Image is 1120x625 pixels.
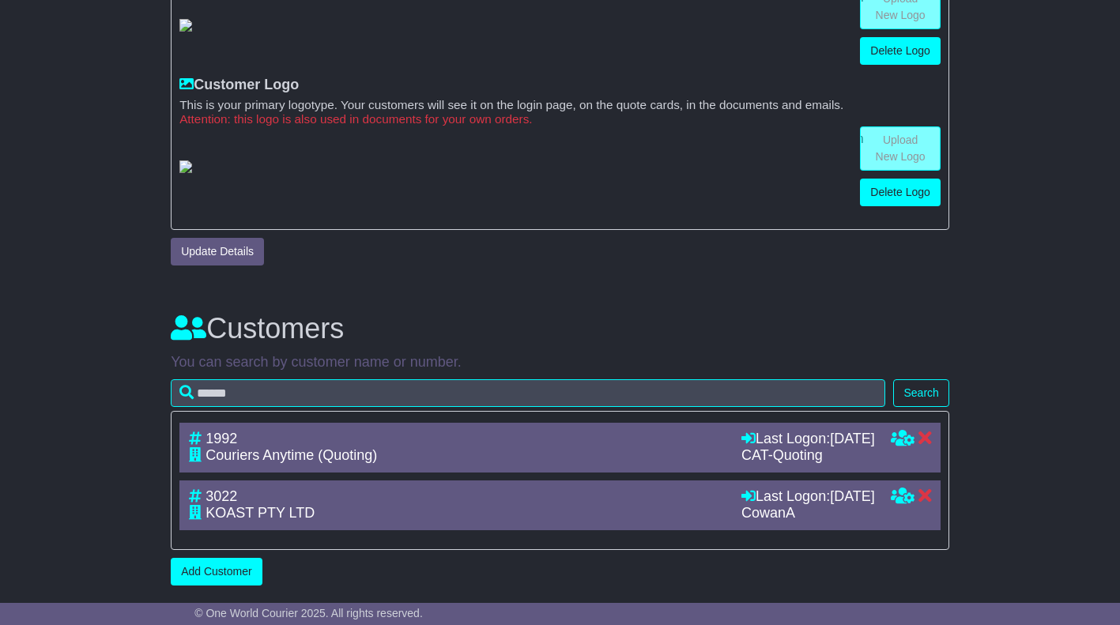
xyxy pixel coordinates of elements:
[860,179,941,206] a: Delete Logo
[206,447,377,463] span: Couriers Anytime (Quoting)
[860,126,941,171] a: Upload New Logo
[171,354,949,371] p: You can search by customer name or number.
[179,160,192,173] img: GetCustomerLogo
[830,431,875,446] span: [DATE]
[206,505,315,521] span: KOAST PTY LTD
[171,313,949,345] h3: Customers
[206,431,237,446] span: 1992
[179,98,941,112] small: This is your primary logotype. Your customers will see it on the login page, on the quote cards, ...
[194,607,423,619] span: © One World Courier 2025. All rights reserved.
[741,431,875,448] div: Last Logon:
[179,77,299,94] label: Customer Logo
[179,112,941,126] small: Attention: this logo is also used in documents for your own orders.
[179,19,192,32] img: GetResellerIconLogo
[893,379,948,407] button: Search
[741,488,875,506] div: Last Logon:
[171,558,262,585] a: Add Customer
[741,447,875,465] div: CAT-Quoting
[206,488,237,504] span: 3022
[830,488,875,504] span: [DATE]
[860,37,941,65] a: Delete Logo
[741,505,875,522] div: CowanA
[171,238,264,265] button: Update Details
